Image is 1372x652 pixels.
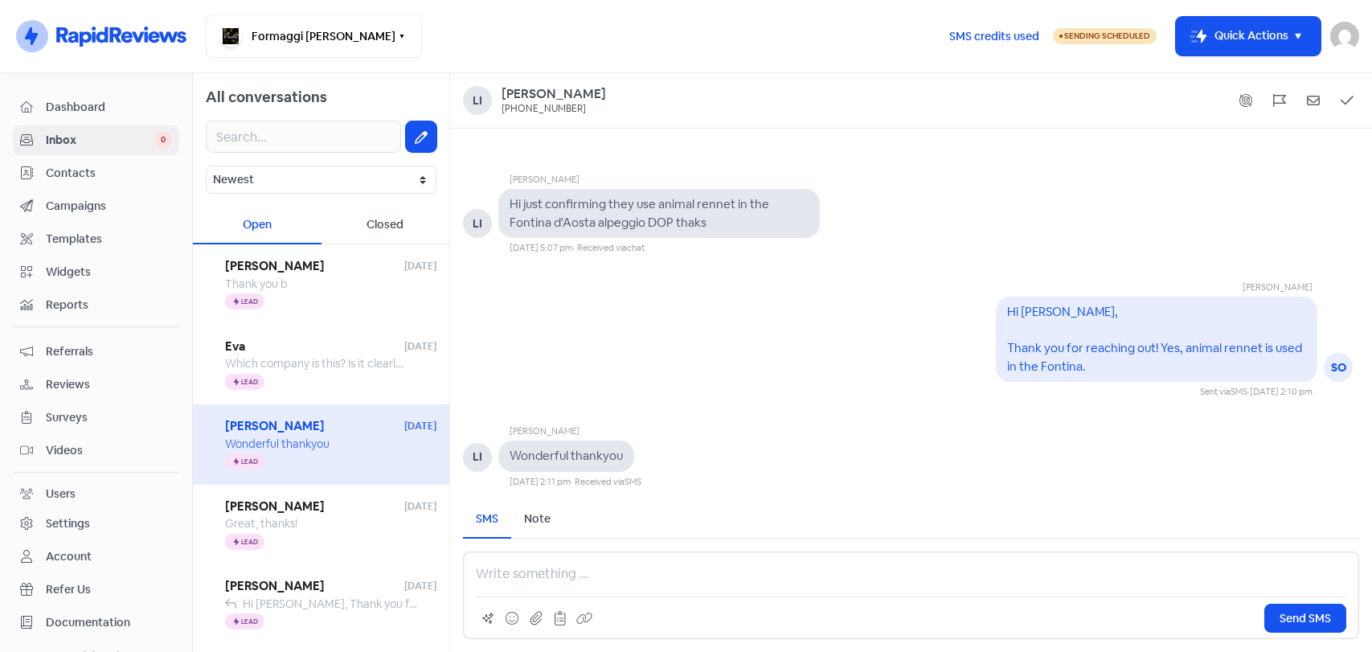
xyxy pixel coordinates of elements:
[241,298,258,305] span: Lead
[404,579,436,593] span: [DATE]
[510,241,573,255] div: [DATE] 5:07 pm
[1324,353,1353,382] div: SO
[1264,604,1346,633] button: Send SMS
[510,173,820,190] div: [PERSON_NAME]
[1064,31,1150,41] span: Sending Scheduled
[949,28,1039,45] span: SMS credits used
[46,297,172,314] span: Reports
[321,207,450,244] div: Closed
[1007,304,1304,374] pre: Hi [PERSON_NAME], Thank you for reaching out! Yes, animal rennet is used in the Fontina.
[463,443,492,472] div: LI
[241,379,258,385] span: Lead
[1250,385,1313,399] div: [DATE] 2:10 pm
[1231,386,1247,397] span: SMS
[13,290,179,320] a: Reports
[206,88,327,106] span: All conversations
[206,14,422,58] button: Formaggi [PERSON_NAME]
[13,158,179,188] a: Contacts
[510,196,772,230] pre: Hi just confirming they use animal rennet in the Fontina d'Aosta alpeggio DOP thaks
[936,27,1053,43] a: SMS credits used
[46,409,172,426] span: Surveys
[404,419,436,433] span: [DATE]
[13,337,179,367] a: Referrals
[46,231,172,248] span: Templates
[154,132,172,148] span: 0
[1200,386,1250,397] span: Sent via ·
[1053,27,1157,46] a: Sending Scheduled
[241,539,258,545] span: Lead
[13,92,179,122] a: Dashboard
[13,575,179,605] a: Refer Us
[1176,17,1321,55] button: Quick Actions
[46,264,172,281] span: Widgets
[13,542,179,572] a: Account
[1042,281,1313,297] div: [PERSON_NAME]
[573,241,645,255] div: · Received via
[193,207,321,244] div: Open
[1280,610,1331,627] span: Send SMS
[225,516,297,531] span: Great, thanks!
[46,548,92,565] div: Account
[510,424,641,441] div: [PERSON_NAME]
[225,277,288,291] span: Thank you b
[1234,88,1258,113] button: Show system messages
[46,99,172,116] span: Dashboard
[463,209,492,238] div: LI
[404,339,436,354] span: [DATE]
[571,475,641,489] div: · Received via
[524,511,551,527] div: Note
[13,479,179,509] a: Users
[46,581,172,598] span: Refer Us
[1301,88,1325,113] button: Mark as unread
[13,403,179,433] a: Surveys
[46,442,172,459] span: Videos
[46,165,172,182] span: Contacts
[13,509,179,539] a: Settings
[206,121,401,153] input: Search...
[46,486,76,502] div: Users
[225,577,404,596] span: [PERSON_NAME]
[1335,88,1359,113] button: Mark as closed
[225,257,404,276] span: [PERSON_NAME]
[46,198,172,215] span: Campaigns
[1268,88,1292,113] button: Flag conversation
[463,86,492,115] div: Li
[13,125,179,155] a: Inbox 0
[46,515,90,532] div: Settings
[241,618,258,625] span: Lead
[404,259,436,273] span: [DATE]
[625,476,641,487] span: SMS
[476,511,498,527] div: SMS
[13,224,179,254] a: Templates
[13,191,179,221] a: Campaigns
[225,437,330,451] span: Wonderful thankyou
[502,86,606,103] a: [PERSON_NAME]
[510,475,571,489] div: [DATE] 2:11 pm
[13,370,179,400] a: Reviews
[510,448,623,463] pre: Wonderful thankyou
[225,498,404,516] span: [PERSON_NAME]
[46,343,172,360] span: Referrals
[46,376,172,393] span: Reviews
[404,499,436,514] span: [DATE]
[13,436,179,465] a: Videos
[225,417,404,436] span: [PERSON_NAME]
[502,103,586,116] div: [PHONE_NUMBER]
[241,458,258,465] span: Lead
[13,608,179,638] a: Documentation
[225,338,404,356] span: Eva
[627,242,645,253] span: chat
[1330,22,1359,51] img: User
[46,614,172,631] span: Documentation
[13,257,179,287] a: Widgets
[46,132,154,149] span: Inbox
